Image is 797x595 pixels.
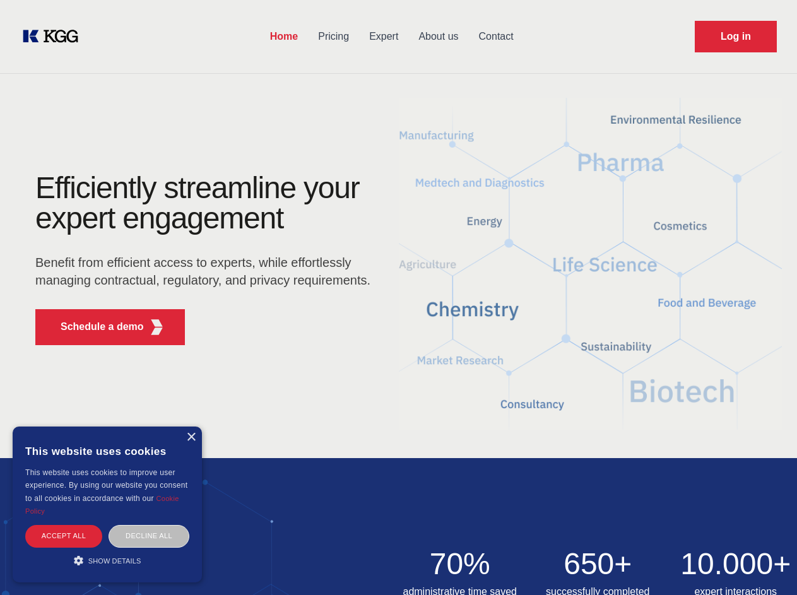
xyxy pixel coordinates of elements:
p: Schedule a demo [61,319,144,334]
div: Accept all [25,525,102,547]
a: Pricing [308,20,359,53]
p: Benefit from efficient access to experts, while effortlessly managing contractual, regulatory, an... [35,254,379,289]
div: Close [186,433,196,442]
a: Cookie Policy [25,495,179,515]
img: KGG Fifth Element RED [149,319,165,335]
h2: 650+ [536,549,659,579]
a: About us [408,20,468,53]
a: Expert [359,20,408,53]
iframe: Chat Widget [734,534,797,595]
span: Show details [88,557,141,565]
a: Request Demo [695,21,777,52]
img: KGG Fifth Element RED [399,82,782,445]
a: Home [260,20,308,53]
div: This website uses cookies [25,436,189,466]
h2: 70% [399,549,522,579]
h1: Efficiently streamline your expert engagement [35,173,379,233]
span: This website uses cookies to improve user experience. By using our website you consent to all coo... [25,468,187,503]
div: Show details [25,554,189,567]
button: Schedule a demoKGG Fifth Element RED [35,309,185,345]
div: Decline all [109,525,189,547]
a: KOL Knowledge Platform: Talk to Key External Experts (KEE) [20,27,88,47]
a: Contact [469,20,524,53]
